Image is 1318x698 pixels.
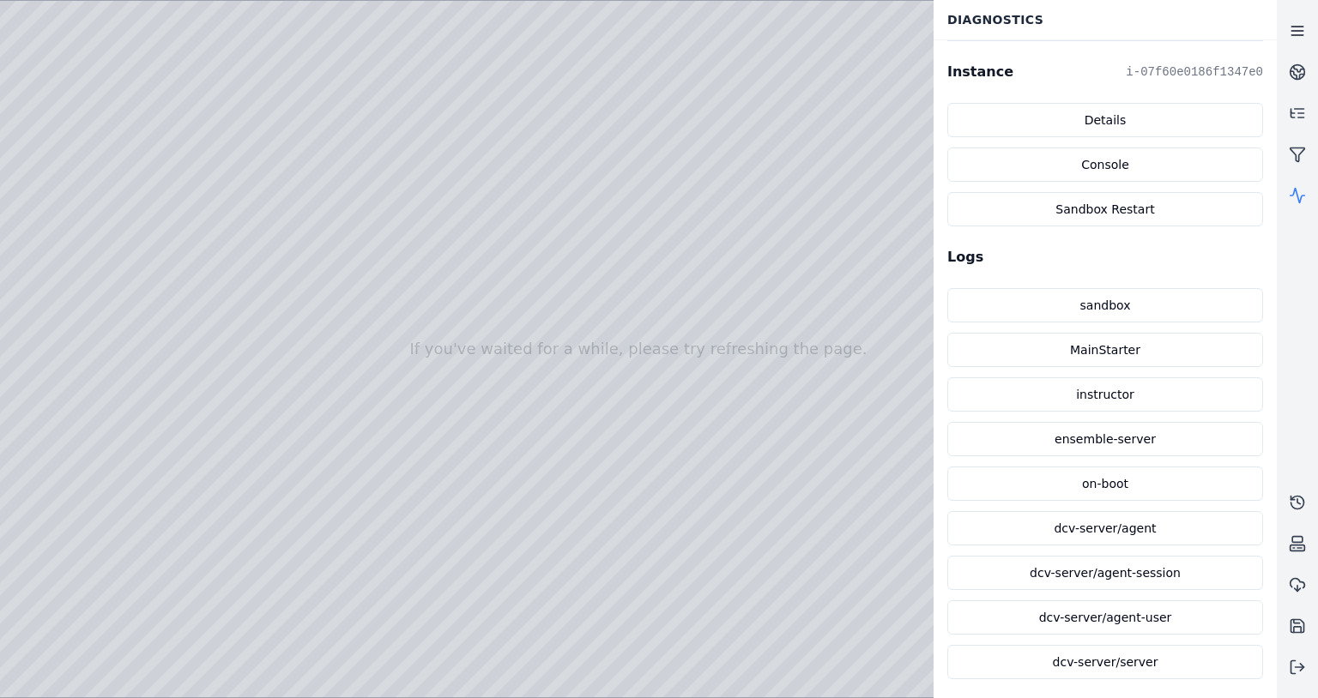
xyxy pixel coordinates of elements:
a: on-boot [947,466,1263,501]
a: dcv-server/agent [947,511,1263,545]
h2: Logs [947,247,1263,268]
a: Console [947,147,1263,182]
a: dcv-server/agent-session [947,556,1263,590]
a: instructor [947,377,1263,412]
div: Diagnostics [937,3,1273,36]
button: Sandbox Restart [947,192,1263,226]
a: dcv-server/agent-user [947,600,1263,635]
a: MainStarter [947,333,1263,367]
pre: i-07f60e0186f1347e0 [1126,63,1263,81]
a: sandbox [947,288,1263,322]
a: Details [947,103,1263,137]
h2: Instance [947,62,1013,82]
a: dcv-server/server [947,645,1263,679]
a: ensemble-server [947,422,1263,456]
